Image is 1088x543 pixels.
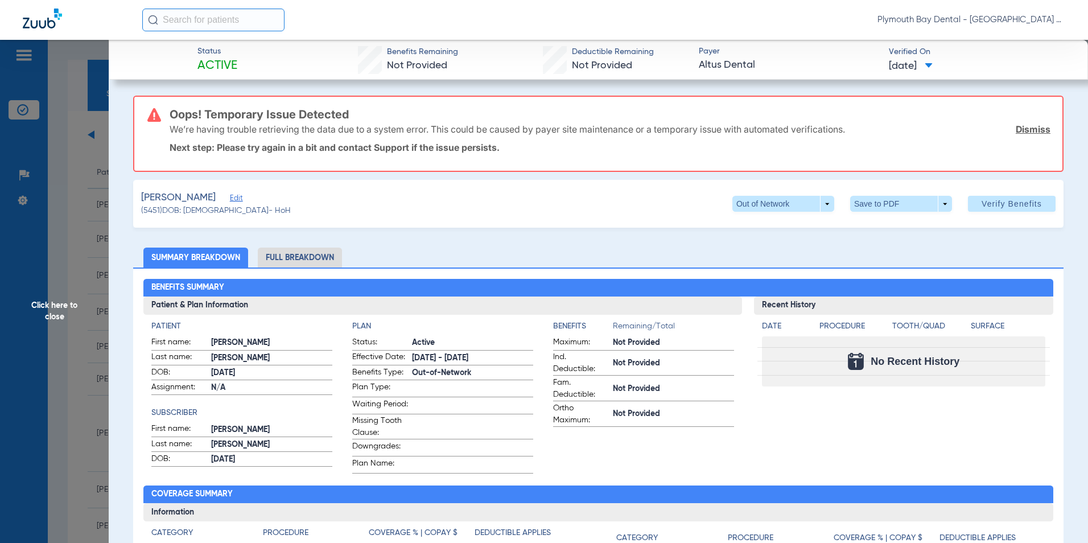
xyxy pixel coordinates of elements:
img: Zuub Logo [23,9,62,28]
img: Search Icon [148,15,158,25]
span: [DATE] [889,59,933,73]
span: Payer [699,46,879,57]
p: Next step: Please try again in a bit and contact Support if the issue persists. [170,142,1050,153]
span: Last name: [151,351,207,365]
app-breakdown-title: Surface [971,320,1045,336]
span: Status: [352,336,408,350]
h4: Subscriber [151,407,332,419]
span: Downgrades: [352,441,408,456]
span: [DATE] [211,454,332,466]
p: We’re having trouble retrieving the data due to a system error. This could be caused by payer sit... [170,124,845,135]
button: Save to PDF [850,196,952,212]
li: Summary Breakdown [143,248,248,268]
h4: Coverage % | Copay $ [369,527,458,539]
span: Deductible Remaining [572,46,654,58]
input: Search for patients [142,9,285,31]
h4: Patient [151,320,332,332]
span: Plan Name: [352,458,408,473]
span: First name: [151,336,207,350]
h4: Procedure [819,320,888,332]
span: Not Provided [613,357,734,369]
span: Benefits Remaining [387,46,458,58]
h4: Deductible Applies [475,527,551,539]
app-breakdown-title: Date [762,320,810,336]
h4: Benefits [553,320,613,332]
span: [DATE] - [DATE] [412,352,533,364]
a: Dismiss [1016,124,1050,135]
span: Last name: [151,438,207,452]
span: [PERSON_NAME] [211,337,332,349]
app-breakdown-title: Procedure [819,320,888,336]
span: Not Provided [613,383,734,395]
h4: Plan [352,320,533,332]
h4: Surface [971,320,1045,332]
li: Full Breakdown [258,248,342,268]
span: Out-of-Network [412,367,533,379]
span: Ortho Maximum: [553,402,609,426]
span: [PERSON_NAME] [211,439,332,451]
span: Assignment: [151,381,207,395]
span: Missing Tooth Clause: [352,415,408,439]
span: Waiting Period: [352,398,408,414]
h4: Procedure [263,527,308,539]
h2: Coverage Summary [143,486,1054,504]
h2: Benefits Summary [143,279,1054,297]
span: [PERSON_NAME] [211,352,332,364]
span: Altus Dental [699,58,879,72]
h3: Oops! Temporary Issue Detected [170,109,1050,120]
span: Not Provided [387,60,447,71]
span: (5451) DOB: [DEMOGRAPHIC_DATA] - HoH [141,205,291,217]
span: Not Provided [613,408,734,420]
span: Remaining/Total [613,320,734,336]
span: Verify Benefits [982,199,1042,208]
span: Active [197,58,237,74]
span: DOB: [151,367,207,380]
h4: Date [762,320,810,332]
h3: Recent History [754,297,1053,315]
img: error-icon [147,108,161,122]
h3: Patient & Plan Information [143,297,743,315]
span: Plan Type: [352,381,408,397]
span: Benefits Type: [352,367,408,380]
app-breakdown-title: Category [151,527,263,543]
span: Active [412,337,533,349]
span: First name: [151,423,207,437]
span: N/A [211,382,332,394]
button: Out of Network [732,196,834,212]
h4: Category [151,527,193,539]
span: DOB: [151,453,207,467]
h3: Information [143,503,1054,521]
span: [PERSON_NAME] [211,424,332,436]
span: Fam. Deductible: [553,377,609,401]
span: Verified On [889,46,1069,58]
app-breakdown-title: Procedure [263,527,369,543]
iframe: Chat Widget [1031,488,1088,543]
span: Edit [230,194,240,205]
app-breakdown-title: Coverage % | Copay $ [369,527,475,543]
span: Maximum: [553,336,609,350]
span: Plymouth Bay Dental - [GEOGRAPHIC_DATA] Dental [877,14,1065,26]
img: Calendar [848,353,864,370]
button: Verify Benefits [968,196,1056,212]
h4: Tooth/Quad [892,320,967,332]
span: [PERSON_NAME] [141,191,216,205]
span: Effective Date: [352,351,408,365]
app-breakdown-title: Benefits [553,320,613,336]
span: No Recent History [871,356,959,367]
span: Status [197,46,237,57]
app-breakdown-title: Tooth/Quad [892,320,967,336]
span: Not Provided [613,337,734,349]
span: Not Provided [572,60,632,71]
app-breakdown-title: Deductible Applies [475,527,580,543]
span: Ind. Deductible: [553,351,609,375]
span: [DATE] [211,367,332,379]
